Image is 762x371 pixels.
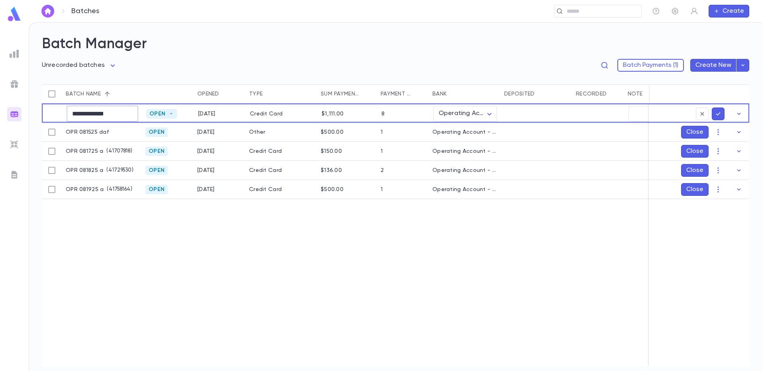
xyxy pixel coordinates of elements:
[572,84,624,103] div: Recorded
[71,7,99,16] p: Batches
[145,129,168,135] span: Open
[535,88,548,100] button: Sort
[321,186,344,193] div: $500.00
[104,185,132,193] p: ( 41758164 )
[245,161,317,180] div: Credit Card
[439,110,517,117] span: Operating Account - New
[43,8,53,14] img: home_white.a664292cf8c1dea59945f0da9f25487c.svg
[681,164,709,177] button: Close
[412,88,424,100] button: Sort
[321,167,342,174] div: $136.00
[607,88,619,100] button: Sort
[62,84,141,103] div: Batch name
[145,167,168,174] span: Open
[432,148,496,154] div: Operating Account - New
[10,109,19,119] img: batches_gradient.0a22e14384a92aa4cd678275c0c39cc4.svg
[42,59,118,72] div: Unrecorded batches
[103,147,132,155] p: ( 41707818 )
[428,84,500,103] div: Bank
[681,183,709,196] button: Close
[219,88,232,100] button: Sort
[681,126,709,139] button: Close
[263,88,275,100] button: Sort
[381,84,412,103] div: Payment qty
[432,186,496,193] div: Operating Account - New
[245,142,317,161] div: Credit Card
[321,148,342,154] div: $150.00
[42,35,749,53] h2: Batch Manager
[197,167,215,174] div: 8/18/2025
[321,129,344,135] div: $500.00
[245,123,317,142] div: Other
[198,111,216,117] div: 8/15/2025
[617,59,684,72] button: Batch Payments (1)
[197,186,215,193] div: 8/18/2025
[432,84,447,103] div: Bank
[245,180,317,199] div: Credit Card
[377,84,428,103] div: Payment qty
[10,79,19,89] img: campaigns_grey.99e729a5f7ee94e3726e6486bddda8f1.svg
[66,167,103,174] p: OPR 081825 a
[145,148,168,154] span: Open
[10,170,19,180] img: letters_grey.7941b92b52307dd3b8a917253454ce1c.svg
[360,88,373,100] button: Sort
[317,84,377,103] div: Sum payments
[381,111,385,117] div: 8
[42,62,105,68] span: Unrecorded batches
[103,166,133,174] p: ( 41729530 )
[447,88,460,100] button: Sort
[146,109,177,119] div: Open
[6,6,22,22] img: logo
[381,129,383,135] div: 1
[197,148,215,154] div: 8/17/2025
[624,84,703,103] div: Note
[249,84,263,103] div: Type
[432,167,496,174] div: Operating Account - New
[146,111,169,117] span: Open
[321,84,360,103] div: Sum payments
[709,5,749,18] button: Create
[628,84,642,103] div: Note
[681,145,709,158] button: Close
[10,140,19,149] img: imports_grey.530a8a0e642e233f2baf0ef88e8c9fcb.svg
[245,84,317,103] div: Type
[381,167,384,174] div: 2
[433,106,497,121] div: Operating Account - New
[500,84,572,103] div: Deposited
[193,84,245,103] div: Opened
[101,88,114,100] button: Sort
[381,148,383,154] div: 1
[690,59,736,72] button: Create New
[197,84,219,103] div: Opened
[246,104,318,123] div: Credit Card
[381,186,383,193] div: 1
[642,88,655,100] button: Sort
[10,49,19,59] img: reports_grey.c525e4749d1bce6a11f5fe2a8de1b229.svg
[66,84,101,103] div: Batch name
[66,148,103,154] p: OPR 081725 a
[66,129,109,135] p: OPR 081525 daf
[197,129,215,135] div: 8/15/2025
[432,129,496,135] div: Operating Account - New
[145,186,168,193] span: Open
[504,84,535,103] div: Deposited
[322,111,344,117] div: $1,111.00
[66,186,104,193] p: OPR 081925 a
[576,84,607,103] div: Recorded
